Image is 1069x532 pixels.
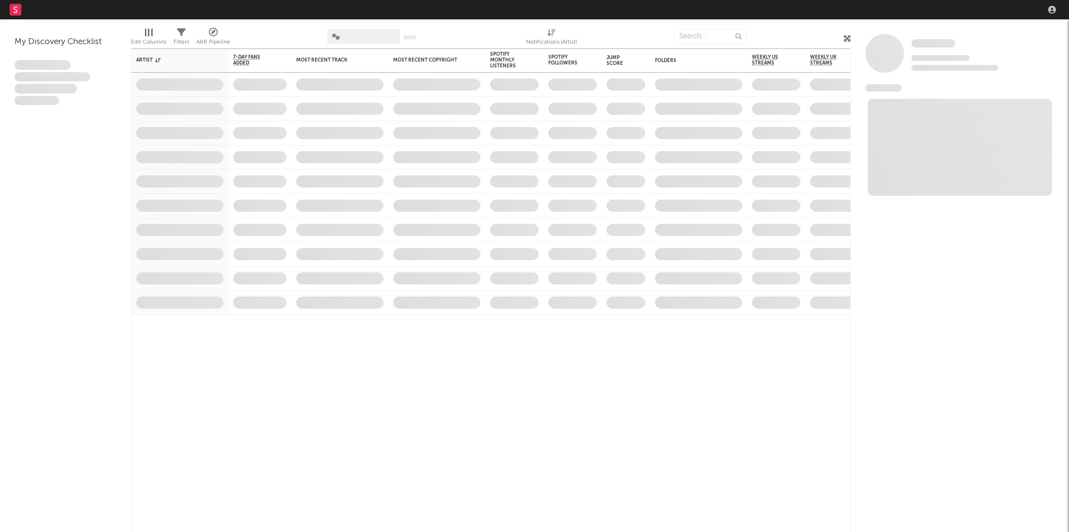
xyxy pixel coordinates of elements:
div: Edit Columns [131,24,166,52]
a: Some Artist [911,39,955,48]
span: Weekly US Streams [752,54,786,66]
span: Lorem ipsum dolor [15,60,71,70]
div: My Discovery Checklist [15,36,116,48]
div: Spotify Followers [548,54,582,66]
div: Filters [174,36,189,48]
span: Praesent ac interdum [15,84,77,94]
div: Folders [655,58,728,63]
div: Notifications (Artist) [526,24,577,52]
div: Filters [174,24,189,52]
div: Notifications (Artist) [526,36,577,48]
div: Most Recent Track [296,57,369,63]
button: Save [403,35,416,40]
div: Artist [136,57,209,63]
span: Some Artist [911,39,955,47]
span: Aliquam viverra [15,96,59,106]
span: Integer aliquet in purus et [15,72,90,82]
span: 7-Day Fans Added [233,54,272,66]
span: 0 fans last week [911,65,998,71]
input: Search... [674,29,747,44]
div: Edit Columns [131,36,166,48]
div: Jump Score [606,55,631,66]
div: A&R Pipeline [196,36,230,48]
span: Weekly UK Streams [810,54,846,66]
div: Most Recent Copyright [393,57,466,63]
div: Spotify Monthly Listeners [490,51,524,69]
span: Tracking Since: [DATE] [911,55,970,61]
span: News Feed [865,84,902,92]
div: A&R Pipeline [196,24,230,52]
